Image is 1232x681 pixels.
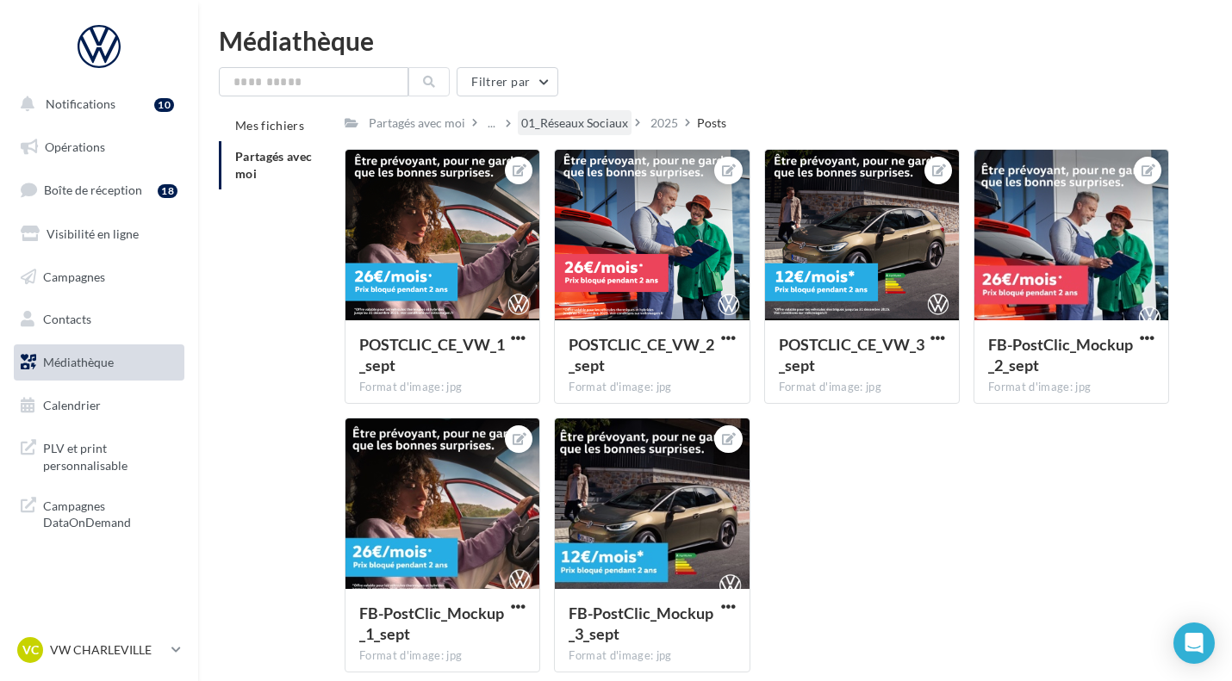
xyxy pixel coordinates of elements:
[14,634,184,666] a: VC VW CHARLEVILLE
[43,398,101,412] span: Calendrier
[988,380,1154,395] div: Format d'image: jpg
[369,115,465,132] div: Partagés avec moi
[779,380,945,395] div: Format d'image: jpg
[219,28,1211,53] div: Médiathèque
[359,604,504,643] span: FB-PostClic_Mockup_1_sept
[10,387,188,424] a: Calendrier
[10,216,188,252] a: Visibilité en ligne
[43,436,177,474] span: PLV et print personnalisable
[359,648,526,664] div: Format d'image: jpg
[779,335,924,375] span: POSTCLIC_CE_VW_3_sept
[650,115,678,132] div: 2025
[47,226,139,241] span: Visibilité en ligne
[10,259,188,295] a: Campagnes
[569,380,735,395] div: Format d'image: jpg
[10,129,188,165] a: Opérations
[43,355,114,369] span: Médiathèque
[1173,622,1215,664] div: Open Intercom Messenger
[457,67,558,96] button: Filtrer par
[10,301,188,337] a: Contacts
[50,641,165,659] p: VW CHARLEVILLE
[569,335,714,375] span: POSTCLIC_CE_VW_2_sept
[10,344,188,381] a: Médiathèque
[44,183,142,197] span: Boîte de réception
[45,139,105,154] span: Opérations
[46,96,115,111] span: Notifications
[43,269,105,283] span: Campagnes
[521,115,628,132] div: 01_Réseaux Sociaux
[158,184,177,198] div: 18
[43,312,91,326] span: Contacts
[235,118,304,133] span: Mes fichiers
[22,641,39,659] span: VC
[43,494,177,531] span: Campagnes DataOnDemand
[10,487,188,538] a: Campagnes DataOnDemand
[569,604,713,643] span: FB-PostClic_Mockup_3_sept
[359,380,526,395] div: Format d'image: jpg
[154,98,174,112] div: 10
[10,430,188,480] a: PLV et print personnalisable
[10,171,188,208] a: Boîte de réception18
[359,335,505,375] span: POSTCLIC_CE_VW_1_sept
[484,111,499,135] div: ...
[697,115,726,132] div: Posts
[10,86,181,122] button: Notifications 10
[235,149,313,181] span: Partagés avec moi
[569,648,735,664] div: Format d'image: jpg
[988,335,1133,375] span: FB-PostClic_Mockup_2_sept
